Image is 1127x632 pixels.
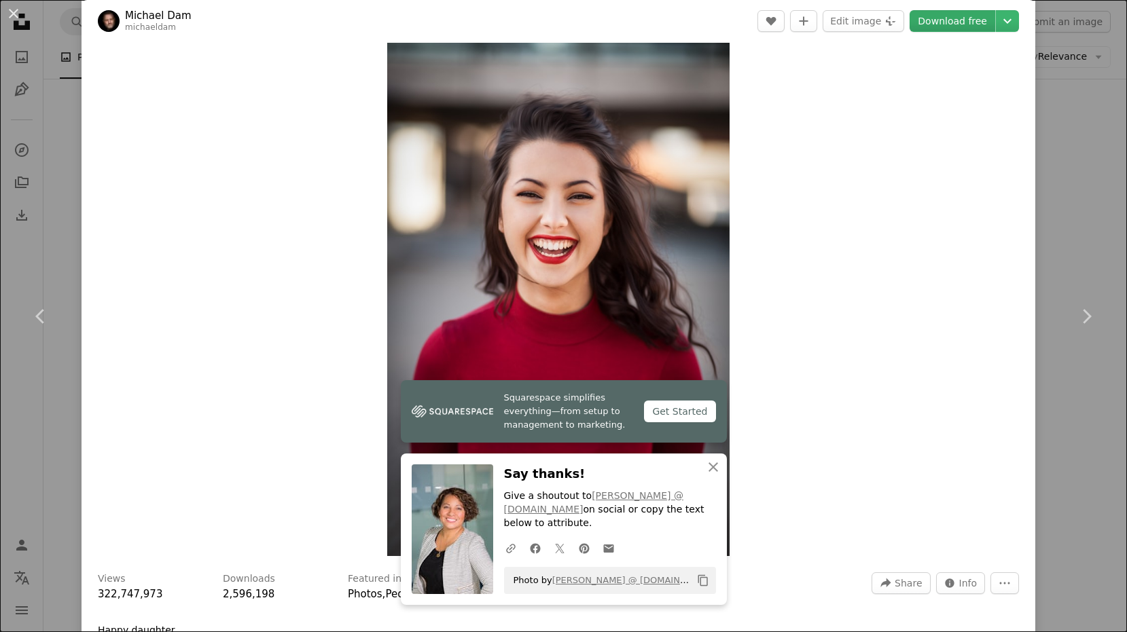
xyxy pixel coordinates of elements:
[348,572,401,586] h3: Featured in
[548,534,572,561] a: Share on Twitter
[596,534,621,561] a: Share over email
[348,588,382,600] a: Photos
[910,10,995,32] a: Download free
[507,570,692,591] span: Photo by on
[125,22,176,32] a: michaeldam
[504,391,634,432] span: Squarespace simplifies everything—from setup to management to marketing.
[1045,251,1127,382] a: Next
[98,588,162,600] span: 322,747,973
[959,573,978,593] span: Info
[504,490,683,515] a: [PERSON_NAME] @ [DOMAIN_NAME]
[895,573,922,593] span: Share
[936,572,986,594] button: Stats about this image
[644,401,715,422] div: Get Started
[98,10,120,32] img: Go to Michael Dam's profile
[523,534,548,561] a: Share on Facebook
[504,464,716,484] h3: Say thanks!
[996,10,1019,32] button: Choose download size
[412,401,493,422] img: file-1747939142011-51e5cc87e3c9
[823,10,904,32] button: Edit image
[223,572,275,586] h3: Downloads
[990,572,1019,594] button: More Actions
[552,575,714,585] a: [PERSON_NAME] @ [DOMAIN_NAME]
[872,572,930,594] button: Share this image
[572,534,596,561] a: Share on Pinterest
[385,588,419,600] a: People
[223,588,274,600] span: 2,596,198
[387,43,730,556] button: Zoom in on this image
[387,43,730,556] img: closeup photography of woman smiling
[382,588,386,600] span: ,
[790,10,817,32] button: Add to Collection
[401,380,727,443] a: Squarespace simplifies everything—from setup to management to marketing.Get Started
[757,10,785,32] button: Like
[504,489,716,530] p: Give a shoutout to on social or copy the text below to attribute.
[98,572,126,586] h3: Views
[125,9,192,22] a: Michael Dam
[692,569,715,592] button: Copy to clipboard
